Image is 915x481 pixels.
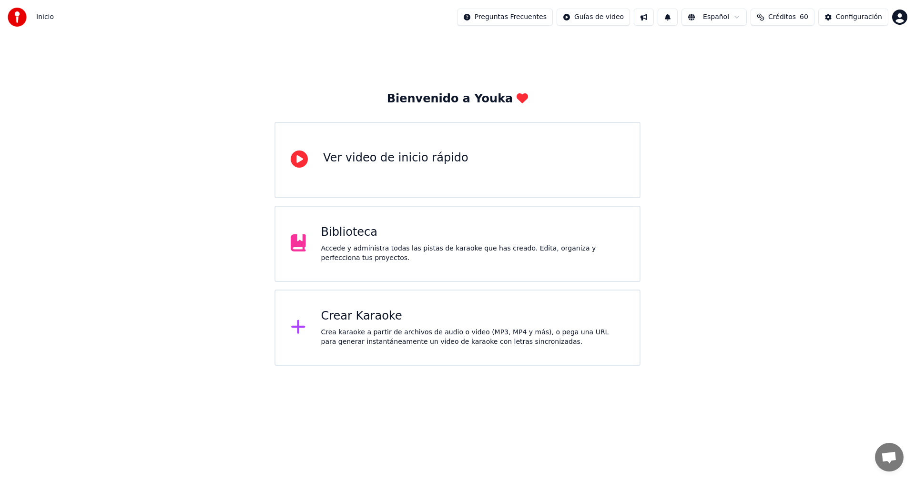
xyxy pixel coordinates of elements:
div: Configuración [836,12,882,22]
div: Ver video de inicio rápido [323,150,468,166]
span: Inicio [36,12,54,22]
span: Créditos [768,12,796,22]
nav: breadcrumb [36,12,54,22]
div: Accede y administra todas las pistas de karaoke que has creado. Edita, organiza y perfecciona tus... [321,244,625,263]
button: Preguntas Frecuentes [457,9,553,26]
span: 60 [800,12,808,22]
button: Guías de video [557,9,630,26]
div: Chat abierto [875,443,904,471]
img: youka [8,8,27,27]
div: Bienvenido a Youka [387,91,529,107]
button: Configuración [818,9,888,26]
div: Crea karaoke a partir de archivos de audio o video (MP3, MP4 y más), o pega una URL para generar ... [321,328,625,347]
button: Créditos60 [751,9,814,26]
div: Biblioteca [321,225,625,240]
div: Crear Karaoke [321,309,625,324]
